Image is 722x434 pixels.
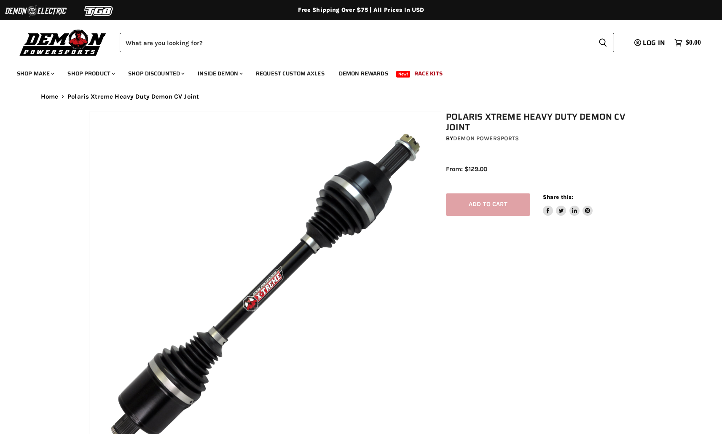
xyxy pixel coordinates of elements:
[643,38,665,48] span: Log in
[67,93,199,100] span: Polaris Xtreme Heavy Duty Demon CV Joint
[453,135,519,142] a: Demon Powersports
[61,65,120,82] a: Shop Product
[396,71,411,78] span: New!
[17,27,109,57] img: Demon Powersports
[122,65,190,82] a: Shop Discounted
[408,65,449,82] a: Race Kits
[120,33,614,52] form: Product
[24,93,698,100] nav: Breadcrumbs
[67,3,131,19] img: TGB Logo 2
[543,193,593,216] aside: Share this:
[670,37,705,49] a: $0.00
[592,33,614,52] button: Search
[41,93,59,100] a: Home
[24,6,698,14] div: Free Shipping Over $75 | All Prices In USD
[191,65,248,82] a: Inside Demon
[11,62,699,82] ul: Main menu
[543,194,573,200] span: Share this:
[120,33,592,52] input: Search
[333,65,395,82] a: Demon Rewards
[446,134,638,143] div: by
[446,165,487,173] span: From: $129.00
[686,39,701,47] span: $0.00
[446,112,638,133] h1: Polaris Xtreme Heavy Duty Demon CV Joint
[4,3,67,19] img: Demon Electric Logo 2
[11,65,59,82] a: Shop Make
[250,65,331,82] a: Request Custom Axles
[631,39,670,47] a: Log in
